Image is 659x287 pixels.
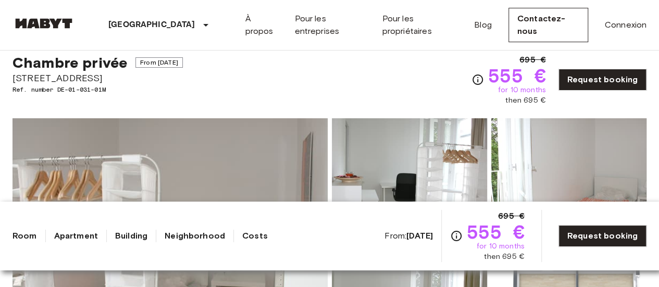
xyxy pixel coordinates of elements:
span: then 695 € [484,252,525,262]
span: for 10 months [477,241,525,252]
a: À propos [245,13,278,38]
span: 695 € [519,54,546,66]
img: Picture of unit DE-01-031-01M [332,118,487,255]
span: 555 € [467,222,525,241]
a: Request booking [558,69,646,91]
a: Pour les propriétaires [382,13,457,38]
p: [GEOGRAPHIC_DATA] [108,19,195,31]
span: Ref. number DE-01-031-01M [13,85,183,94]
a: Blog [474,19,492,31]
a: Costs [242,230,268,242]
span: Chambre privée [13,54,127,71]
span: From [DATE] [135,57,183,68]
a: Request booking [558,225,646,247]
b: [DATE] [406,231,433,241]
span: 695 € [498,210,525,222]
a: Building [115,230,147,242]
a: Neighborhood [165,230,225,242]
span: From: [384,230,433,242]
span: for 10 months [498,85,546,95]
span: 555 € [488,66,546,85]
span: [STREET_ADDRESS] [13,71,183,85]
svg: Check cost overview for full price breakdown. Please note that discounts apply to new joiners onl... [450,230,463,242]
a: Connexion [605,19,646,31]
span: then 695 € [505,95,546,106]
svg: Check cost overview for full price breakdown. Please note that discounts apply to new joiners onl... [471,73,484,86]
a: Room [13,230,37,242]
a: Contactez-nous [508,8,588,42]
a: Pour les entreprises [294,13,365,38]
a: Apartment [54,230,98,242]
img: Picture of unit DE-01-031-01M [491,118,646,255]
img: Habyt [13,18,75,29]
